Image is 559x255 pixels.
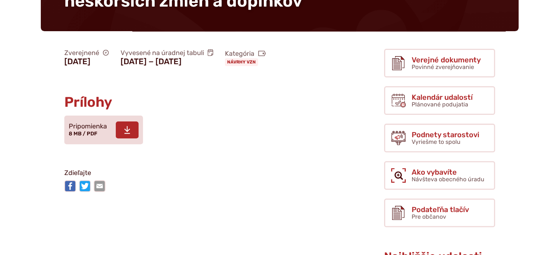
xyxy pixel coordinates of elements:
span: Povinné zverejňovanie [412,63,474,70]
a: Pripomienka 8 MB / PDF [64,116,143,144]
span: Návšteva obecného úradu [412,176,484,183]
a: Kalendár udalostí Plánované podujatia [384,86,495,115]
p: Zdieľajte [64,168,325,179]
img: Zdieľať na Facebooku [64,180,76,192]
a: Návrhy VZN [225,58,258,66]
span: Pre občanov [412,213,446,220]
figcaption: [DATE] − [DATE] [121,57,214,66]
span: Plánované podujatia [412,101,468,108]
span: Vyvesené na úradnej tabuli [121,49,214,57]
span: Kategória [225,50,266,58]
a: Podateľňa tlačív Pre občanov [384,198,495,227]
span: Zverejnené [64,49,109,57]
span: Verejné dokumenty [412,56,481,64]
span: Kalendár udalostí [412,93,473,101]
span: Podateľňa tlačív [412,205,469,214]
img: Zdieľať e-mailom [94,180,105,192]
span: Vyriešme to spolu [412,138,461,145]
img: Zdieľať na Twitteri [79,180,91,192]
a: Podnety starostovi Vyriešme to spolu [384,124,495,152]
span: Podnety starostovi [412,131,479,139]
h2: Prílohy [64,95,325,110]
span: Pripomienka [69,123,107,130]
figcaption: [DATE] [64,57,109,66]
span: Ako vybavíte [412,168,484,176]
span: 8 MB / PDF [69,131,97,137]
a: Ako vybavíte Návšteva obecného úradu [384,161,495,190]
a: Verejné dokumenty Povinné zverejňovanie [384,49,495,77]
